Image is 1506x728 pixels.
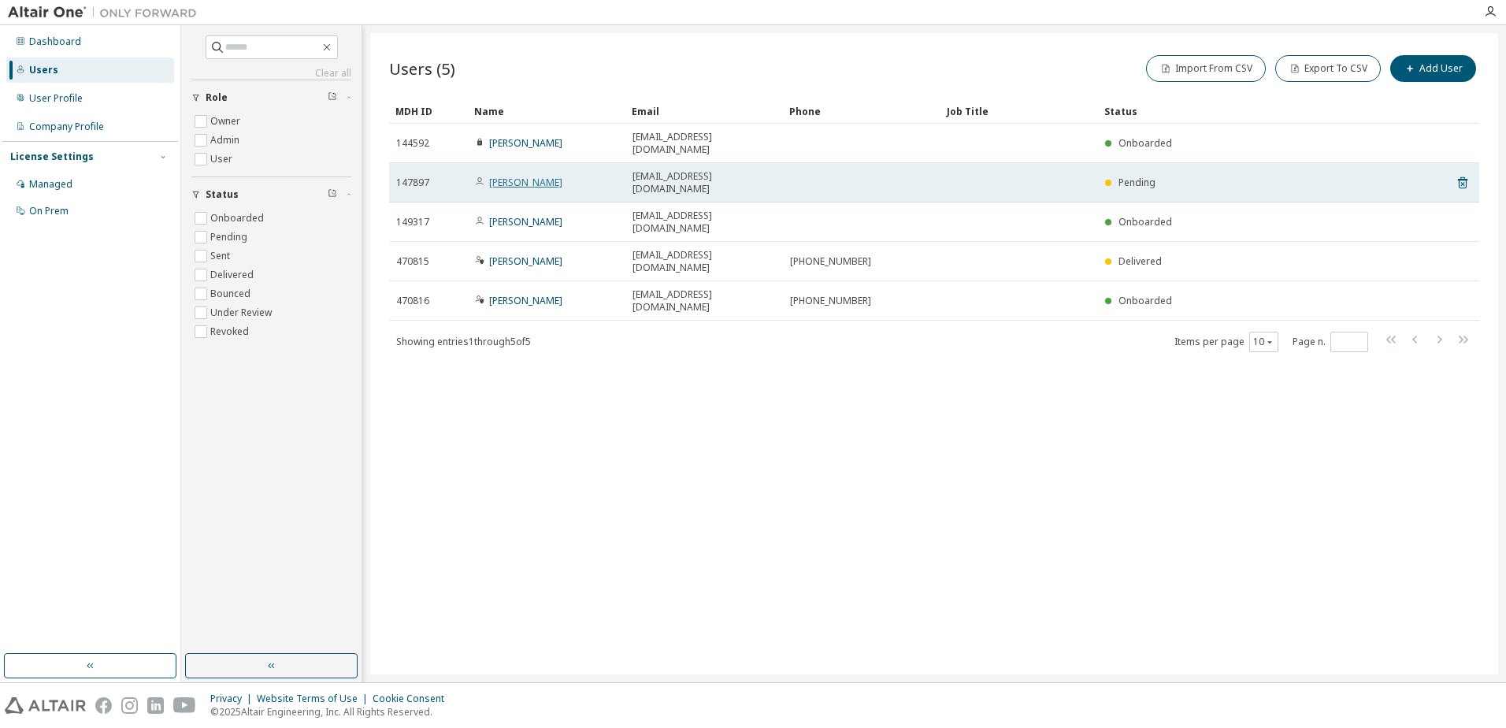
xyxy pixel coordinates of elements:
[489,136,562,150] a: [PERSON_NAME]
[389,58,455,80] span: Users (5)
[191,177,351,212] button: Status
[210,284,254,303] label: Bounced
[191,80,351,115] button: Role
[489,294,562,307] a: [PERSON_NAME]
[210,303,275,322] label: Under Review
[206,188,239,201] span: Status
[121,697,138,714] img: instagram.svg
[210,131,243,150] label: Admin
[396,216,429,228] span: 149317
[396,176,429,189] span: 147897
[29,178,72,191] div: Managed
[947,98,1092,124] div: Job Title
[95,697,112,714] img: facebook.svg
[1253,336,1274,348] button: 10
[396,295,429,307] span: 470816
[474,98,619,124] div: Name
[790,295,871,307] span: [PHONE_NUMBER]
[1390,55,1476,82] button: Add User
[489,215,562,228] a: [PERSON_NAME]
[396,137,429,150] span: 144592
[373,693,454,705] div: Cookie Consent
[29,92,83,105] div: User Profile
[191,67,351,80] a: Clear all
[632,210,776,235] span: [EMAIL_ADDRESS][DOMAIN_NAME]
[1104,98,1397,124] div: Status
[328,91,337,104] span: Clear filter
[210,266,257,284] label: Delivered
[632,249,776,274] span: [EMAIL_ADDRESS][DOMAIN_NAME]
[147,697,164,714] img: linkedin.svg
[206,91,228,104] span: Role
[632,131,776,156] span: [EMAIL_ADDRESS][DOMAIN_NAME]
[489,254,562,268] a: [PERSON_NAME]
[29,64,58,76] div: Users
[173,697,196,714] img: youtube.svg
[8,5,205,20] img: Altair One
[257,693,373,705] div: Website Terms of Use
[328,188,337,201] span: Clear filter
[1293,332,1368,352] span: Page n.
[210,705,454,719] p: © 2025 Altair Engineering, Inc. All Rights Reserved.
[210,112,243,131] label: Owner
[29,35,81,48] div: Dashboard
[29,121,104,133] div: Company Profile
[1118,215,1172,228] span: Onboarded
[632,170,776,195] span: [EMAIL_ADDRESS][DOMAIN_NAME]
[210,693,257,705] div: Privacy
[395,98,462,124] div: MDH ID
[489,176,562,189] a: [PERSON_NAME]
[1174,332,1278,352] span: Items per page
[396,255,429,268] span: 470815
[210,228,250,247] label: Pending
[1118,136,1172,150] span: Onboarded
[10,150,94,163] div: License Settings
[5,697,86,714] img: altair_logo.svg
[210,322,252,341] label: Revoked
[632,98,777,124] div: Email
[210,209,267,228] label: Onboarded
[210,150,236,169] label: User
[1118,254,1162,268] span: Delivered
[210,247,233,266] label: Sent
[29,205,69,217] div: On Prem
[1146,55,1266,82] button: Import From CSV
[1118,176,1155,189] span: Pending
[396,335,531,348] span: Showing entries 1 through 5 of 5
[789,98,934,124] div: Phone
[632,288,776,314] span: [EMAIL_ADDRESS][DOMAIN_NAME]
[790,255,871,268] span: [PHONE_NUMBER]
[1118,294,1172,307] span: Onboarded
[1275,55,1381,82] button: Export To CSV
